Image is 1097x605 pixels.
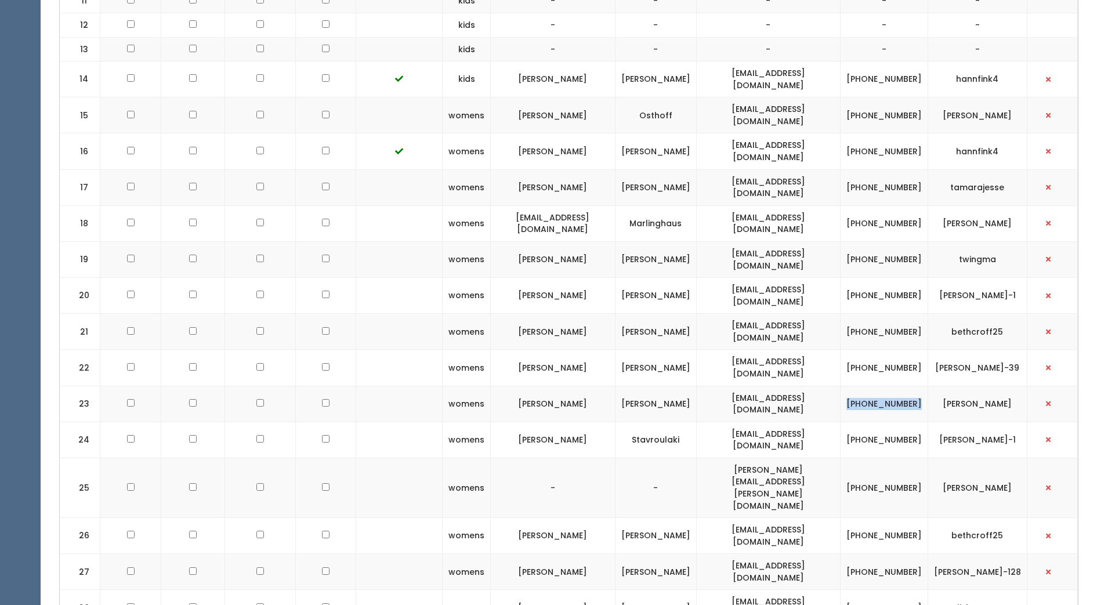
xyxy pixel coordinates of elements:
td: [PERSON_NAME] [615,61,696,97]
td: womens [443,169,491,205]
td: [PERSON_NAME] [491,241,616,277]
td: 16 [60,133,100,169]
td: 20 [60,278,100,314]
td: womens [443,97,491,133]
td: kids [443,13,491,37]
td: Marlinghaus [615,205,696,241]
td: 18 [60,205,100,241]
td: [PERSON_NAME] [928,458,1027,517]
td: [EMAIL_ADDRESS][DOMAIN_NAME] [696,350,840,386]
td: - [928,13,1027,37]
td: [PERSON_NAME] [491,314,616,350]
td: [PERSON_NAME] [615,133,696,169]
td: - [491,458,616,517]
td: [EMAIL_ADDRESS][DOMAIN_NAME] [696,554,840,590]
td: 21 [60,314,100,350]
td: [PHONE_NUMBER] [840,205,928,241]
td: 22 [60,350,100,386]
td: 14 [60,61,100,97]
td: bethcroff25 [928,518,1027,554]
td: 15 [60,97,100,133]
td: - [615,37,696,61]
td: [PERSON_NAME] [928,205,1027,241]
td: [PERSON_NAME] [491,169,616,205]
td: womens [443,133,491,169]
td: [PERSON_NAME] [491,133,616,169]
td: - [491,37,616,61]
td: 26 [60,518,100,554]
td: 13 [60,37,100,61]
td: - [928,37,1027,61]
td: [PHONE_NUMBER] [840,133,928,169]
td: [PERSON_NAME] [615,554,696,590]
td: - [840,37,928,61]
td: [EMAIL_ADDRESS][DOMAIN_NAME] [696,518,840,554]
td: 12 [60,13,100,37]
td: womens [443,278,491,314]
td: [PERSON_NAME] [491,350,616,386]
td: [PERSON_NAME] [491,61,616,97]
td: [PERSON_NAME] [615,314,696,350]
td: - [840,13,928,37]
td: 23 [60,386,100,422]
td: [EMAIL_ADDRESS][DOMAIN_NAME] [696,241,840,277]
td: bethcroff25 [928,314,1027,350]
td: 25 [60,458,100,517]
td: [PERSON_NAME] [615,350,696,386]
td: [EMAIL_ADDRESS][DOMAIN_NAME] [491,205,616,241]
td: [PERSON_NAME][EMAIL_ADDRESS][PERSON_NAME][DOMAIN_NAME] [696,458,840,517]
td: [PHONE_NUMBER] [840,350,928,386]
td: 27 [60,554,100,590]
td: [PERSON_NAME] [491,518,616,554]
td: - [491,13,616,37]
td: 24 [60,422,100,458]
td: [PERSON_NAME] [491,422,616,458]
td: - [615,13,696,37]
td: womens [443,241,491,277]
td: [EMAIL_ADDRESS][DOMAIN_NAME] [696,422,840,458]
td: womens [443,205,491,241]
td: womens [443,518,491,554]
td: [EMAIL_ADDRESS][DOMAIN_NAME] [696,278,840,314]
td: [EMAIL_ADDRESS][DOMAIN_NAME] [696,386,840,422]
td: [PHONE_NUMBER] [840,458,928,517]
td: [PHONE_NUMBER] [840,386,928,422]
td: [EMAIL_ADDRESS][DOMAIN_NAME] [696,61,840,97]
td: [PERSON_NAME] [615,169,696,205]
td: [PERSON_NAME]-1 [928,278,1027,314]
td: womens [443,350,491,386]
td: [EMAIL_ADDRESS][DOMAIN_NAME] [696,97,840,133]
td: [PHONE_NUMBER] [840,278,928,314]
td: kids [443,61,491,97]
td: [PERSON_NAME] [615,241,696,277]
td: kids [443,37,491,61]
td: [PERSON_NAME] [491,386,616,422]
td: [PHONE_NUMBER] [840,61,928,97]
td: [PHONE_NUMBER] [840,518,928,554]
td: Stavroulaki [615,422,696,458]
td: womens [443,422,491,458]
td: womens [443,554,491,590]
td: [PERSON_NAME] [928,386,1027,422]
td: [EMAIL_ADDRESS][DOMAIN_NAME] [696,133,840,169]
td: [PERSON_NAME]-39 [928,350,1027,386]
td: [PHONE_NUMBER] [840,169,928,205]
td: - [696,13,840,37]
td: [PHONE_NUMBER] [840,554,928,590]
td: [EMAIL_ADDRESS][DOMAIN_NAME] [696,205,840,241]
td: [PERSON_NAME]-1 [928,422,1027,458]
td: [EMAIL_ADDRESS][DOMAIN_NAME] [696,314,840,350]
td: hannfink4 [928,133,1027,169]
td: - [696,37,840,61]
td: - [615,458,696,517]
td: womens [443,314,491,350]
td: womens [443,386,491,422]
td: [PERSON_NAME] [615,386,696,422]
td: 17 [60,169,100,205]
td: [PHONE_NUMBER] [840,97,928,133]
td: [PERSON_NAME] [615,518,696,554]
td: [PERSON_NAME] [491,554,616,590]
td: 19 [60,241,100,277]
td: [PHONE_NUMBER] [840,314,928,350]
td: [EMAIL_ADDRESS][DOMAIN_NAME] [696,169,840,205]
